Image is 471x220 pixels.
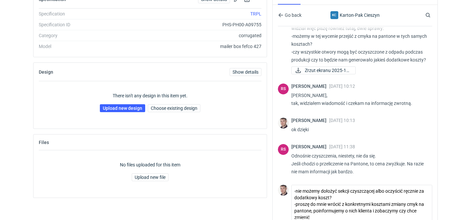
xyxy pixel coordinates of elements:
[135,175,166,180] span: Upload new file
[250,11,261,16] a: TRPL
[283,13,302,17] span: Go back
[230,68,261,76] a: Show details
[330,11,338,19] figcaption: KC
[128,21,261,28] div: PHS-PH00-A09755
[291,1,427,64] p: CBOH-2 [PERSON_NAME] pisałem maila w tej sprawie, nie wiem czy Pan widział więc piszę również tut...
[291,66,356,74] a: Zrzut ekranu 2025-10...
[39,140,49,145] h2: Files
[278,84,289,94] div: Rafał Stani
[329,144,355,149] span: [DATE] 11:38
[291,144,329,149] span: [PERSON_NAME]
[39,32,128,39] div: Category
[278,11,302,19] button: Go back
[132,173,168,181] button: Upload new file
[305,67,350,74] span: Zrzut ekranu 2025-10...
[424,11,445,19] input: Search
[291,84,329,89] span: [PERSON_NAME]
[120,161,180,168] p: No files uploaded for this item
[39,69,53,75] h2: Design
[148,104,200,112] button: Choose existing design
[128,32,261,39] div: corrugated
[291,152,427,176] p: Odnośnie czyszczenia, niestety, nie da się. Jeśli chodzi o przeliczenie na Pantone, to cena zwyżk...
[278,84,289,94] figcaption: RS
[151,106,197,110] span: Choose existing design
[291,66,356,74] div: Zrzut ekranu 2025-10-7 o 12.58.39 (1).png
[278,144,289,155] div: Rafał Stani
[39,11,128,17] div: Specification
[278,144,289,155] figcaption: RS
[329,118,355,123] span: [DATE] 10:13
[330,11,338,19] div: Karton-Pak Cieszyn
[291,91,427,107] p: [PERSON_NAME], tak, widziałem wiadomość i czekam na informację zwrotną.
[329,84,355,89] span: [DATE] 10:12
[278,185,289,196] img: Maciej Sikora
[113,92,188,99] p: There isn't any design in this item yet.
[100,104,145,112] a: Upload new design
[291,118,329,123] span: [PERSON_NAME]
[291,126,427,134] p: ok dzięki
[278,118,289,129] img: Maciej Sikora
[323,11,387,19] div: Karton-Pak Cieszyn
[39,21,128,28] div: Specification ID
[39,43,128,50] div: Model
[128,43,261,50] div: mailer box fefco 427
